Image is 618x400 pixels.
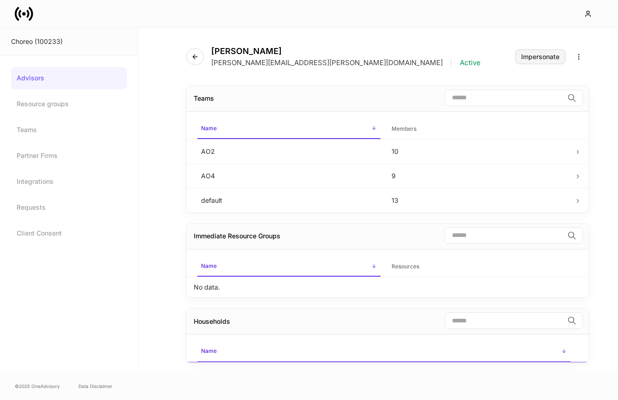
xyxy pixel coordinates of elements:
[11,37,127,46] div: Choreo (100233)
[194,188,384,212] td: default
[384,164,575,188] td: 9
[388,120,571,139] span: Members
[194,164,384,188] td: AO4
[392,124,416,133] h6: Members
[515,49,565,64] button: Impersonate
[201,261,217,270] h6: Name
[201,124,217,133] h6: Name
[521,54,559,60] div: Impersonate
[211,58,443,67] p: [PERSON_NAME][EMAIL_ADDRESS][PERSON_NAME][DOMAIN_NAME]
[384,188,575,212] td: 13
[450,58,452,67] p: |
[211,46,481,56] h4: [PERSON_NAME]
[11,170,127,193] a: Integrations
[197,257,380,277] span: Name
[194,283,220,292] p: No data.
[194,139,384,164] td: AO2
[11,222,127,244] a: Client Consent
[197,342,570,362] span: Name
[197,119,380,139] span: Name
[194,317,230,326] div: Households
[388,257,571,276] span: Resources
[11,93,127,115] a: Resource groups
[194,94,214,103] div: Teams
[384,139,575,164] td: 10
[392,262,419,271] h6: Resources
[11,196,127,218] a: Requests
[15,382,60,390] span: © 2025 OneAdvisory
[78,382,113,390] a: Data Disclaimer
[460,58,481,67] p: Active
[194,231,280,241] div: Immediate Resource Groups
[201,346,217,355] h6: Name
[11,67,127,89] a: Advisors
[11,119,127,141] a: Teams
[11,145,127,167] a: Partner Firms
